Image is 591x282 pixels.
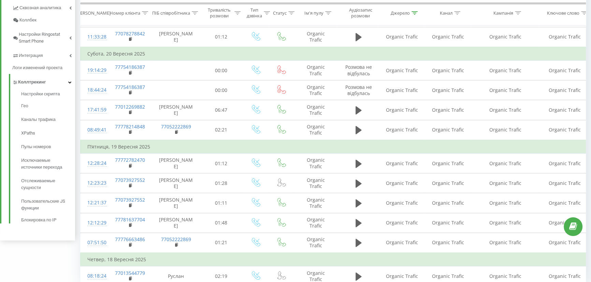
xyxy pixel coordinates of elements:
a: 77778214848 [115,123,145,130]
td: Organic Trafic [471,193,539,213]
td: Organic Trafic [379,61,425,80]
a: Логи изменений проекта [12,62,75,74]
span: Отслеживаемые сущности [21,177,72,191]
div: 11:33:28 [87,30,101,44]
td: Organic Trafic [539,233,591,253]
span: Логи изменений проекта [12,64,62,71]
a: Интеграция [12,47,75,62]
div: Тривалість розмови [206,7,233,19]
div: 19:14:29 [87,64,101,77]
td: [PERSON_NAME] [152,100,200,120]
div: Тип дзвінка [247,7,262,19]
td: Organic Trafic [379,233,425,253]
td: [PERSON_NAME] [152,213,200,233]
a: Каналы трафика [21,113,75,126]
td: Organic Trafic [425,100,471,120]
a: 77754186387 [115,64,145,70]
div: 12:12:29 [87,216,101,230]
td: Organic Trafic [425,120,471,140]
td: Organic Trafic [425,193,471,213]
td: [PERSON_NAME] [152,27,200,47]
td: 00:00 [200,61,243,80]
a: Пользовательские JS функции [21,194,75,215]
td: 00:00 [200,80,243,100]
td: [PERSON_NAME] [152,154,200,173]
td: 02:21 [200,120,243,140]
td: Organic Trafic [379,173,425,193]
div: 17:41:59 [87,103,101,116]
div: 18:44:24 [87,83,101,97]
td: Organic Trafic [294,61,338,80]
td: 06:47 [200,100,243,120]
div: Джерело [391,10,410,16]
a: 77772782470 [115,157,145,163]
a: Отслеживаемые сущности [21,174,75,194]
a: Гео [21,99,75,113]
a: 77078278842 [115,30,145,37]
div: Ключове слово [547,10,579,16]
td: Organic Trafic [539,193,591,213]
div: 12:21:37 [87,196,101,209]
div: Аудіозапис розмови [344,7,377,19]
td: [PERSON_NAME] [152,173,200,193]
td: Organic Trafic [425,213,471,233]
span: Розмова не відбулась [345,84,372,96]
a: 77776663486 [115,236,145,242]
td: Organic Trafic [539,120,591,140]
a: Блокировка по IP [21,215,75,223]
a: 77052222869 [161,236,191,242]
td: Organic Trafic [539,213,591,233]
a: Коллтрекинг [12,74,75,88]
td: Organic Trafic [379,27,425,47]
td: Organic Trafic [471,233,539,253]
td: Organic Trafic [379,213,425,233]
td: Organic Trafic [425,61,471,80]
a: 77013544779 [115,270,145,276]
span: Пользовательские JS функции [21,198,72,211]
td: Organic Trafic [294,154,338,173]
td: Organic Trafic [425,173,471,193]
span: Коллтрекинг [18,79,46,85]
td: Organic Trafic [471,173,539,193]
span: Гео [21,103,28,109]
div: 12:23:23 [87,176,101,190]
td: Organic Trafic [471,61,539,80]
span: Каналы трафика [21,116,56,123]
td: Субота, 20 Вересня 2025 [81,47,591,61]
a: 77754186387 [115,84,145,90]
span: Сквозная аналитика [19,4,61,11]
td: Organic Trafic [471,80,539,100]
span: Пулы номеров [21,143,51,150]
a: XPaths [21,126,75,140]
td: Organic Trafic [539,154,591,173]
div: Ім'я пулу [304,10,323,16]
td: Organic Trafic [294,27,338,47]
td: Organic Trafic [379,120,425,140]
td: Organic Trafic [294,193,338,213]
a: 77781637704 [115,216,145,223]
td: 01:21 [200,233,243,253]
span: Настройки Ringostat Smart Phone [19,31,69,45]
td: 01:12 [200,27,243,47]
span: Интеграция [19,52,43,59]
td: [PERSON_NAME] [152,193,200,213]
td: Organic Trafic [379,100,425,120]
span: Розмова не відбулась [345,64,372,76]
div: Канал [440,10,452,16]
span: Блокировка по IP [21,217,56,223]
div: 12:28:24 [87,157,101,170]
td: Organic Trafic [471,154,539,173]
td: Organic Trafic [379,154,425,173]
td: Четвер, 18 Вересня 2025 [81,253,591,266]
td: Organic Trafic [294,213,338,233]
td: Organic Trafic [539,100,591,120]
td: Organic Trafic [471,27,539,47]
span: Настройки скрипта [21,91,60,97]
td: Organic Trafic [294,173,338,193]
span: Коллбек [19,17,37,23]
td: Organic Trafic [294,100,338,120]
a: Коллбек [12,14,75,26]
td: 01:12 [200,154,243,173]
div: 08:49:41 [87,123,101,137]
a: 77073927552 [115,197,145,203]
